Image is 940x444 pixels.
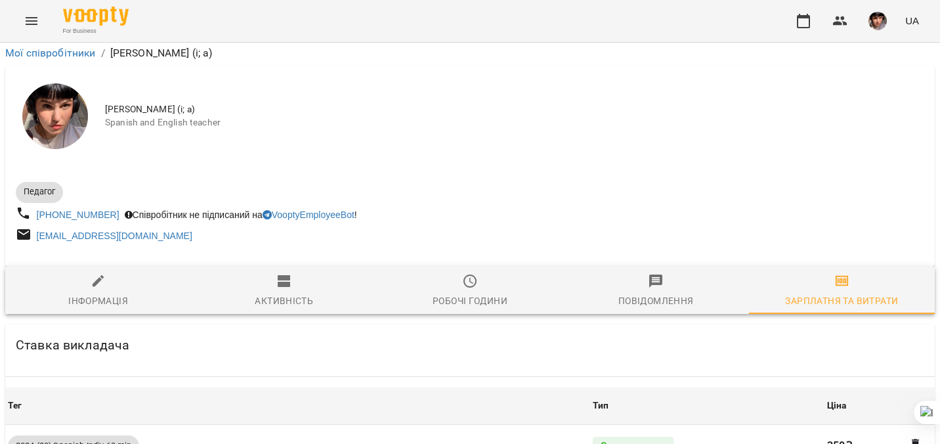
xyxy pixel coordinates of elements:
th: Тег [5,388,590,424]
th: Ціна [824,388,935,424]
button: UA [900,9,924,33]
div: Активність [255,293,313,309]
div: Інформація [68,293,128,309]
div: Співробітник не підписаний на ! [122,206,360,224]
a: [EMAIL_ADDRESS][DOMAIN_NAME] [37,231,192,241]
span: UA [905,14,919,28]
a: [PHONE_NUMBER] [37,210,119,220]
button: Menu [16,5,47,37]
h6: Ставка викладача [16,335,129,355]
div: Повідомлення [618,293,694,309]
p: [PERSON_NAME] (і; а) [110,45,213,61]
li: / [101,45,105,61]
img: Шкурак Людмила (і; а) [22,83,88,149]
th: Тип [590,388,824,424]
a: Мої співробітники [5,47,96,59]
span: [PERSON_NAME] (і; а) [105,103,924,116]
a: VooptyEmployeeBot [263,210,354,220]
div: Зарплатня та Витрати [785,293,898,309]
img: b8fbca79ea57ea01ca40960d7c8fc480.jpg [868,12,887,30]
span: Педагог [16,186,63,198]
img: Voopty Logo [63,7,129,26]
div: Робочі години [433,293,507,309]
span: For Business [63,27,129,35]
span: Spanish and English teacher [105,116,924,129]
nav: breadcrumb [5,45,935,61]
